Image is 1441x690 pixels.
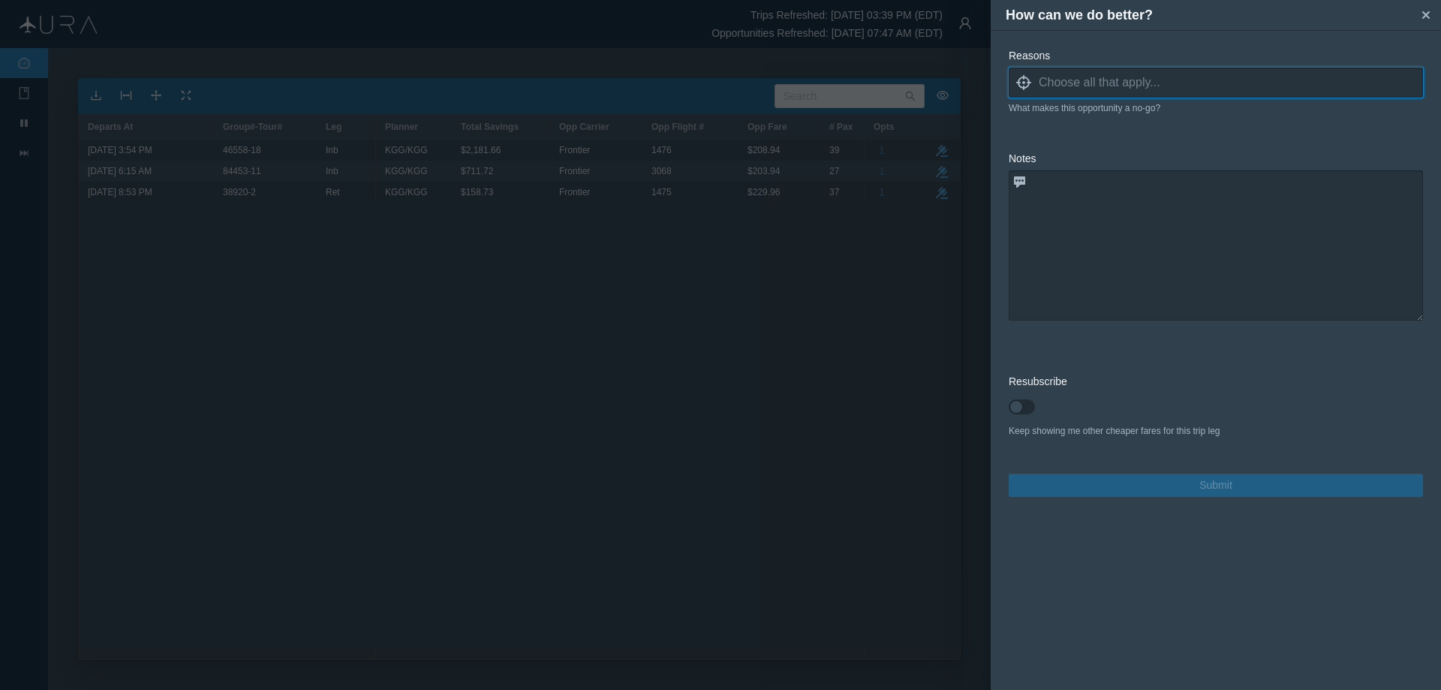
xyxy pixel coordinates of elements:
span: Reasons [1009,50,1050,62]
div: What makes this opportunity a no-go? [1009,101,1423,115]
button: Close [1415,4,1437,26]
h4: How can we do better? [1006,5,1415,26]
span: Submit [1199,478,1232,493]
span: Notes [1009,152,1036,164]
div: Keep showing me other cheaper fares for this trip leg [1009,424,1423,438]
button: Submit [1009,474,1423,497]
input: Choose all that apply... [1039,71,1423,94]
span: Resubscribe [1009,375,1067,387]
